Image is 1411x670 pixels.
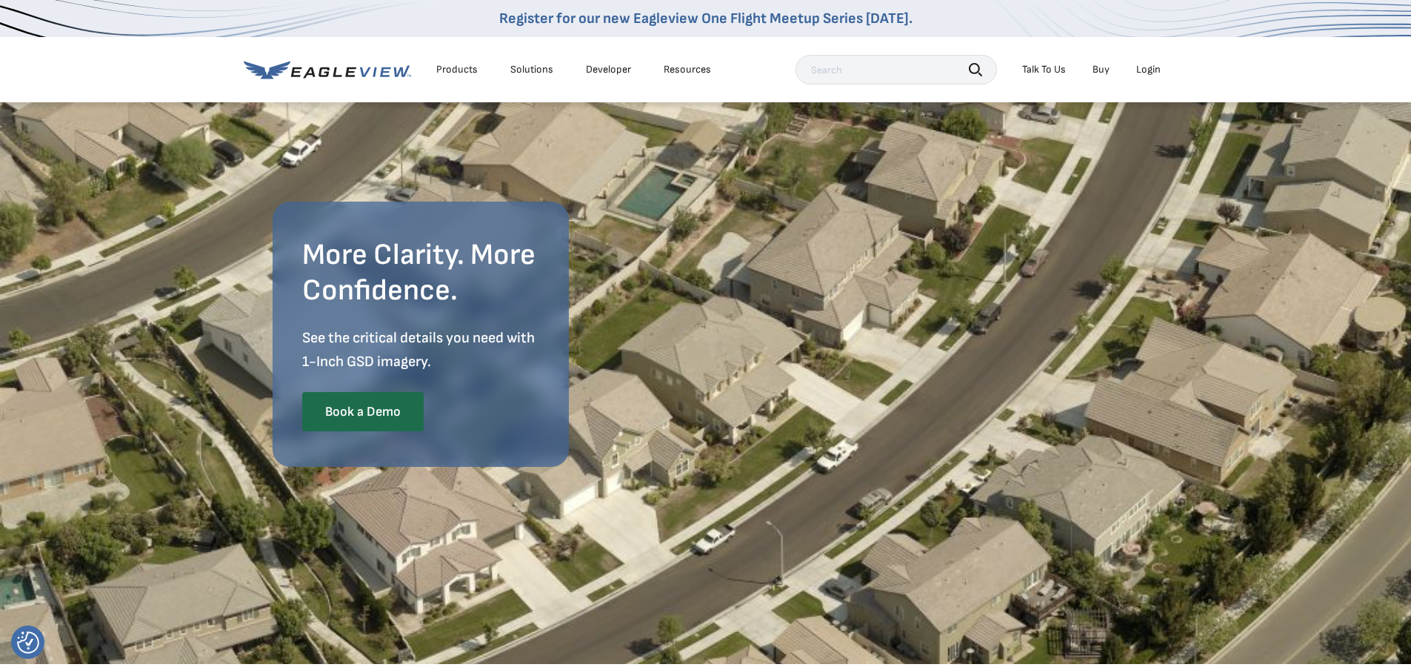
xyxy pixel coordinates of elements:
a: Buy [1093,63,1110,76]
a: Developer [586,63,631,76]
div: Products [436,63,478,76]
p: See the critical details you need with 1-Inch GSD imagery. [302,326,539,374]
button: Consent Preferences [17,631,39,654]
img: Revisit consent button [17,631,39,654]
a: Book a Demo [302,392,424,432]
div: Resources [664,63,711,76]
a: Register for our new Eagleview One Flight Meetup Series [DATE]. [499,10,913,27]
div: Solutions [510,63,553,76]
input: Search [795,55,997,84]
div: Talk To Us [1022,63,1066,76]
div: Login [1136,63,1161,76]
h2: More Clarity. More Confidence. [302,237,539,308]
